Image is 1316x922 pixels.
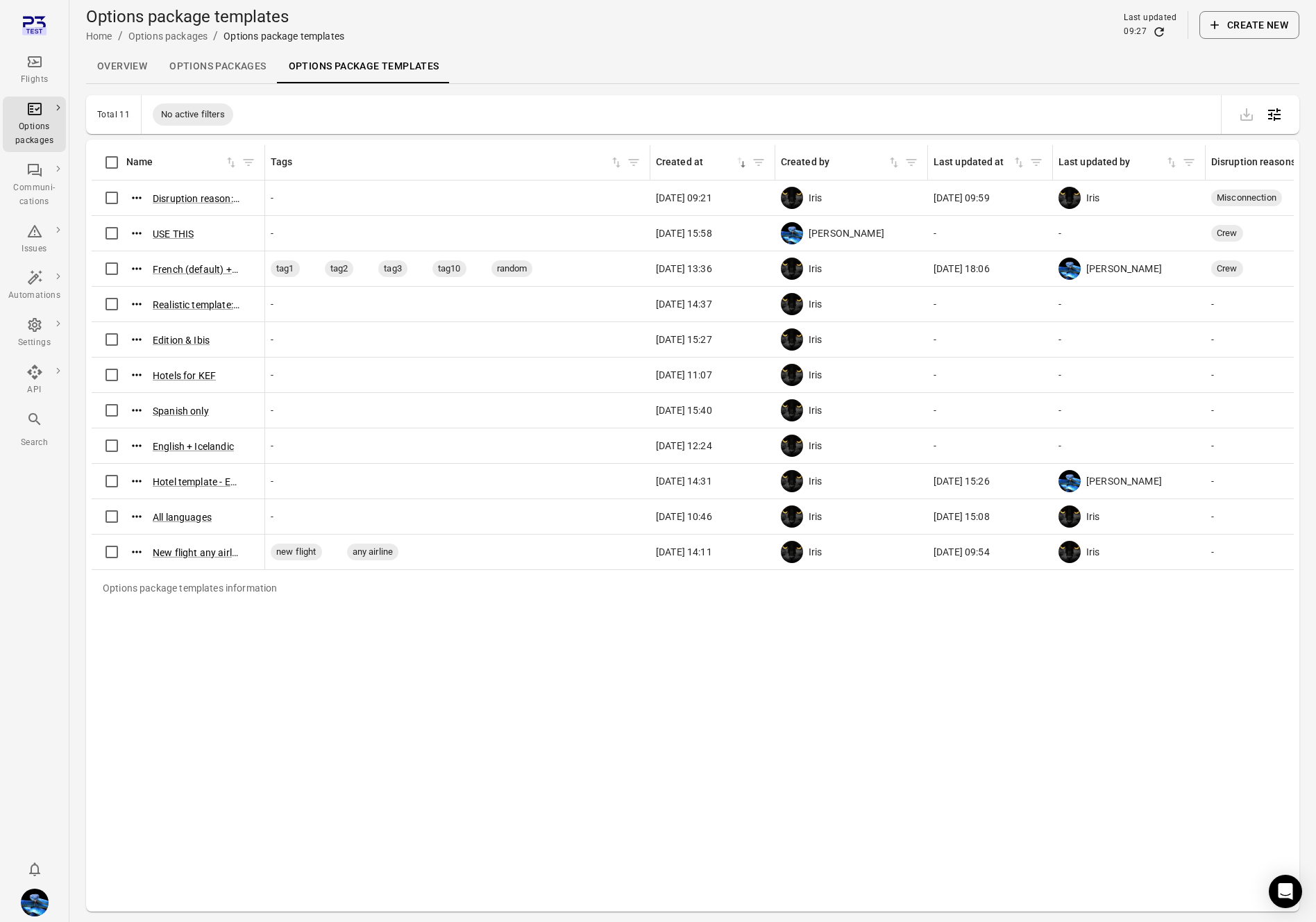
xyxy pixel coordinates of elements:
[153,262,239,276] button: French (default) + English
[153,227,194,241] button: USE THIS
[271,262,300,276] span: tag1
[15,883,54,922] button: Daníel Benediktsson
[1199,11,1299,39] button: Create new
[656,191,712,205] span: [DATE] 09:21
[1179,152,1199,173] span: Filter by last updated by
[153,108,233,121] span: No active filters
[223,29,344,43] div: Options package templates
[748,152,769,173] span: Filter by created at
[1233,107,1260,120] span: Please make a selection to export
[781,155,901,170] div: Sort by created by in ascending order
[1152,25,1166,39] button: Refresh data
[781,187,803,209] img: images
[934,474,990,488] span: [DATE] 15:26
[1086,545,1100,559] span: Iris
[3,265,66,307] a: Automations
[901,152,922,173] button: Filter by created by
[623,152,644,173] button: Filter by tags
[126,155,238,170] div: Sort by name in ascending order
[781,155,887,170] div: Created by
[934,510,990,523] span: [DATE] 15:08
[126,187,147,208] button: Actions
[126,435,147,456] button: Actions
[934,155,1026,170] div: Sort by last updated at in ascending order
[86,28,344,44] nav: Breadcrumbs
[934,439,1047,453] div: -
[271,474,645,488] div: -
[656,403,712,417] span: [DATE] 15:40
[1058,226,1200,240] div: -
[656,262,712,276] span: [DATE] 13:36
[8,383,60,397] div: API
[3,360,66,401] a: API
[126,294,147,315] button: Actions
[86,31,112,42] a: Home
[934,155,1026,170] span: Last updated at
[271,155,623,170] div: Sort by tags in ascending order
[934,155,1012,170] div: Last updated at
[1058,470,1081,492] img: shutterstock-1708408498.jpg
[934,191,990,205] span: [DATE] 09:59
[432,262,466,276] span: tag10
[126,155,224,170] div: Name
[1086,191,1100,205] span: Iris
[809,191,822,205] span: Iris
[271,546,322,559] span: new flight
[271,403,645,417] div: -
[271,191,645,205] div: -
[809,262,822,276] span: Iris
[8,336,60,350] div: Settings
[153,475,239,489] button: Hotel template - English only
[86,6,344,28] h1: Options package templates
[809,403,822,417] span: Iris
[153,333,210,347] button: Edition & Ibis
[656,439,712,453] span: [DATE] 12:24
[21,855,49,883] button: Notifications
[8,436,60,450] div: Search
[271,439,645,453] div: -
[1058,505,1081,528] img: images
[271,368,645,382] div: -
[86,50,158,83] a: Overview
[158,50,277,83] a: Options packages
[3,219,66,260] a: Issues
[271,297,645,311] div: -
[491,262,533,276] span: random
[128,31,208,42] a: Options packages
[126,364,147,385] button: Actions
[271,226,645,240] div: -
[3,49,66,91] a: Flights
[1260,101,1288,128] button: Open table configuration
[1026,152,1047,173] button: Filter by last updated at
[153,298,239,312] button: Realistic template: Flight + custom item (voucher)
[1058,403,1200,417] div: -
[1086,262,1162,276] span: [PERSON_NAME]
[271,333,645,346] div: -
[934,226,1047,240] div: -
[656,155,748,170] div: Cancel sorting for created at
[1058,541,1081,563] img: images
[213,28,218,44] li: /
[934,297,1047,311] div: -
[325,262,354,276] span: tag2
[809,545,822,559] span: Iris
[656,226,712,240] span: [DATE] 15:58
[781,258,803,280] img: images
[1058,155,1179,170] span: Last updated by
[153,510,212,524] button: All languages
[347,546,399,559] span: any airline
[21,889,49,916] img: shutterstock-1708408498.jpg
[118,28,123,44] li: /
[8,73,60,87] div: Flights
[1058,258,1081,280] img: shutterstock-1708408498.jpg
[126,223,147,244] button: Actions
[809,226,884,240] span: [PERSON_NAME]
[271,510,645,523] div: -
[126,506,147,527] button: Actions
[934,403,1047,417] div: -
[1058,155,1165,170] div: Last updated by
[153,369,216,383] button: Hotels for KEF
[238,152,259,173] button: Filter by name
[126,400,147,421] button: Actions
